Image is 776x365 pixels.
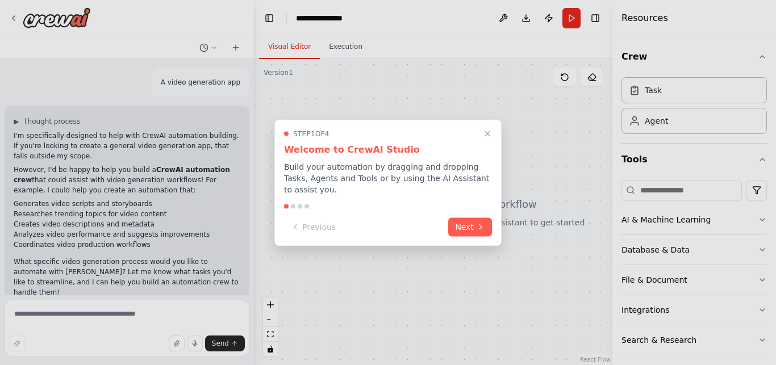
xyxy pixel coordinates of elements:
[284,217,343,236] button: Previous
[284,161,492,195] p: Build your automation by dragging and dropping Tasks, Agents and Tools or by using the AI Assista...
[261,10,277,26] button: Hide left sidebar
[481,127,494,140] button: Close walkthrough
[448,217,492,236] button: Next
[293,129,329,138] span: Step 1 of 4
[284,142,492,156] h3: Welcome to CrewAI Studio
